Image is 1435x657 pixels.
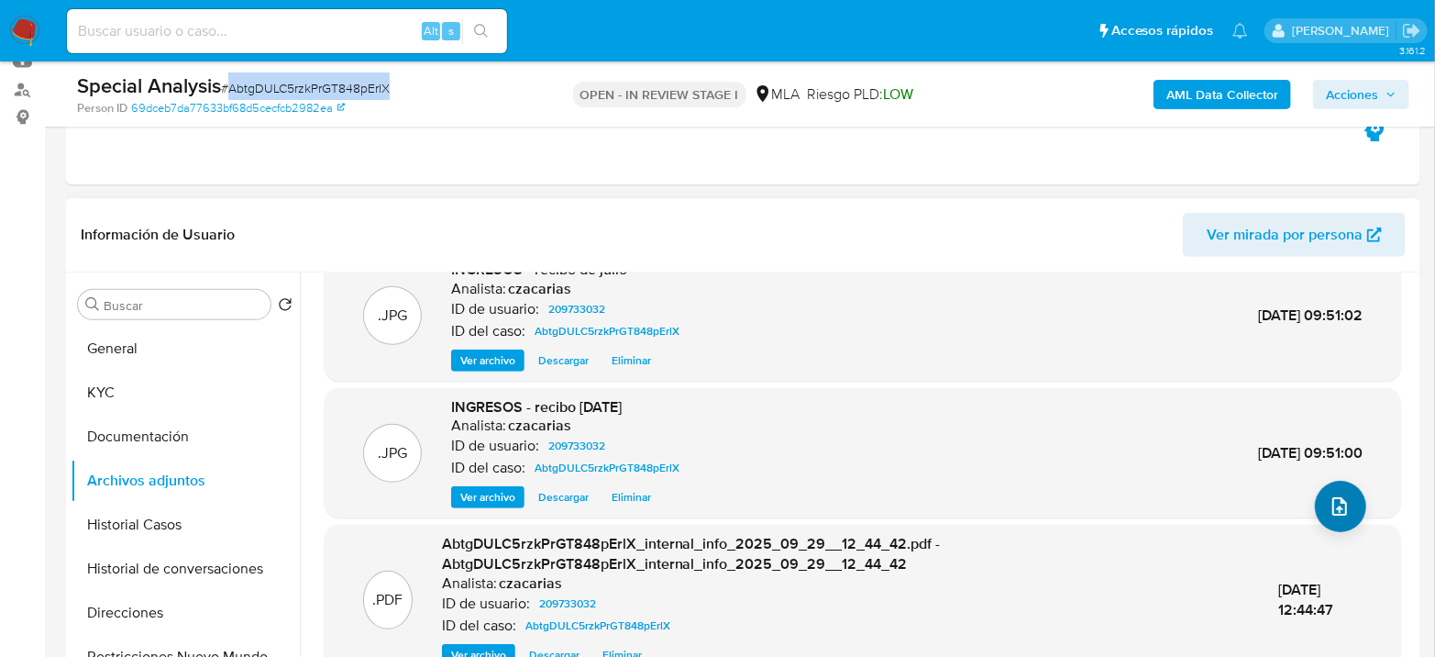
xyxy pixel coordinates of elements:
button: Ver archivo [451,486,524,508]
span: AbtgDULC5rzkPrGT848pErlX [535,320,679,342]
p: Analista: [451,280,506,298]
button: Descargar [529,350,598,372]
a: AbtgDULC5rzkPrGT848pErlX [518,615,678,637]
p: ID del caso: [442,617,516,635]
span: AbtgDULC5rzkPrGT848pErlX [535,457,679,479]
span: Descargar [538,488,589,507]
h6: czacarias [508,280,571,298]
p: Analista: [442,574,497,593]
a: 69dceb7da77633bf68d5cecfcb2982ea [131,100,345,117]
button: Eliminar [602,486,660,508]
a: 209733032 [541,298,613,320]
a: 209733032 [532,593,603,615]
input: Buscar usuario o caso... [67,19,507,43]
div: MLA [754,84,800,105]
span: 209733032 [539,593,596,615]
span: [DATE] 09:51:00 [1258,442,1363,463]
p: Analista: [451,417,506,435]
a: Notificaciones [1232,23,1248,39]
button: Historial de conversaciones [71,547,300,591]
span: [DATE] 09:51:02 [1258,305,1363,326]
b: AML Data Collector [1166,80,1278,109]
button: Acciones [1313,80,1409,109]
span: Accesos rápidos [1111,21,1214,40]
p: .JPG [378,443,407,463]
span: Ver archivo [460,351,515,370]
span: Alt [424,22,438,39]
h6: czacarias [499,574,562,593]
p: ID de usuario: [442,595,530,613]
button: Historial Casos [71,503,300,547]
button: AML Data Collector [1154,80,1291,109]
button: search-icon [462,18,500,44]
p: .PDF [372,590,403,610]
span: 209733032 [548,435,605,457]
p: ID de usuario: [451,300,539,318]
span: AbtgDULC5rzkPrGT848pErlX [525,615,670,637]
button: Direcciones [71,591,300,635]
button: Eliminar [602,350,660,372]
input: Buscar [104,297,263,314]
b: Person ID [77,100,127,117]
h6: czacarias [508,417,571,435]
h1: Información de Usuario [81,226,235,244]
p: ID del caso: [451,322,525,340]
span: Riesgo PLD: [808,84,914,105]
span: [DATE] 12:44:47 [1278,579,1333,620]
a: Salir [1402,21,1421,40]
button: Volver al orden por defecto [278,297,293,317]
span: Ver mirada por persona [1207,213,1363,257]
button: Buscar [85,297,100,312]
p: ID del caso: [451,459,525,477]
span: 209733032 [548,298,605,320]
span: Eliminar [612,488,651,507]
span: LOW [884,84,914,105]
span: Acciones [1326,80,1378,109]
p: ID de usuario: [451,437,539,455]
button: Descargar [529,486,598,508]
a: 209733032 [541,435,613,457]
span: 3.161.2 [1399,43,1426,58]
p: OPEN - IN REVIEW STAGE I [573,82,746,107]
button: Ver archivo [451,350,524,372]
span: Ver archivo [460,488,515,507]
button: General [71,327,300,371]
button: Archivos adjuntos [71,459,300,503]
button: KYC [71,371,300,415]
button: Documentación [71,415,300,459]
button: upload-file [1315,481,1366,532]
span: # AbtgDULC5rzkPrGT848pErlX [221,79,390,97]
button: Ver mirada por persona [1183,213,1406,257]
a: AbtgDULC5rzkPrGT848pErlX [527,320,687,342]
p: cecilia.zacarias@mercadolibre.com [1292,22,1396,39]
span: Eliminar [612,351,651,370]
span: INGRESOS - recibo [DATE] [451,396,622,418]
b: Special Analysis [77,71,221,100]
span: Descargar [538,351,589,370]
span: AbtgDULC5rzkPrGT848pErlX_internal_info_2025_09_29__12_44_42.pdf - AbtgDULC5rzkPrGT848pErlX_intern... [442,533,941,574]
p: .JPG [378,306,407,326]
a: AbtgDULC5rzkPrGT848pErlX [527,457,687,479]
span: s [448,22,454,39]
